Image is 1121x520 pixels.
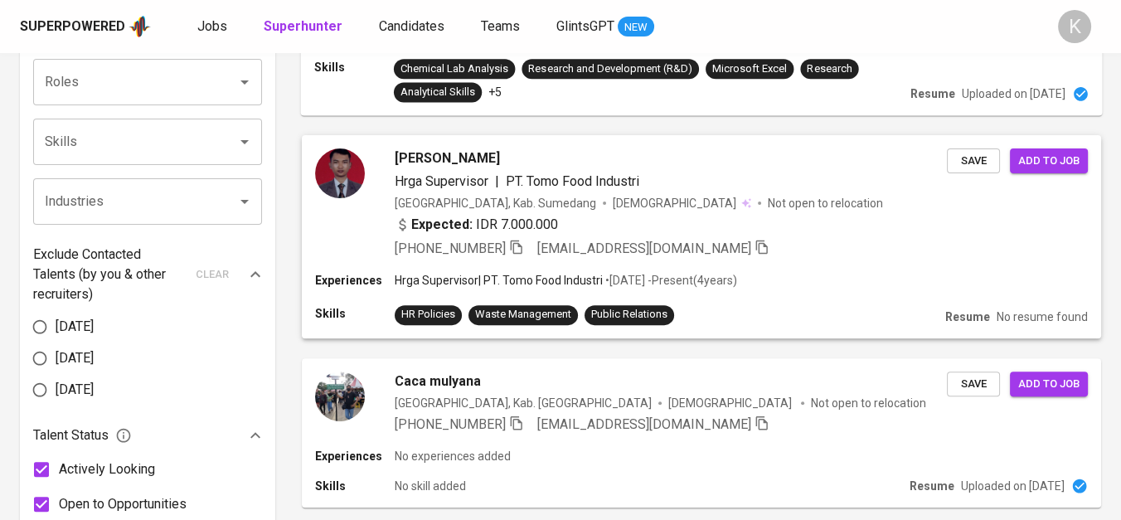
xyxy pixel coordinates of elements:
p: Resume [910,478,954,494]
img: app logo [129,14,151,39]
span: [DEMOGRAPHIC_DATA] [613,195,739,211]
span: | [495,172,499,192]
b: Superhunter [264,18,342,34]
a: [PERSON_NAME]Hrga Supervisor|PT. Tomo Food Industri[GEOGRAPHIC_DATA], Kab. Sumedang[DEMOGRAPHIC_D... [302,135,1101,338]
span: Add to job [1018,152,1080,171]
p: Not open to relocation [768,195,883,211]
p: Resume [945,309,990,325]
button: Add to job [1010,372,1088,397]
p: Experiences [315,272,395,289]
span: [DATE] [56,380,94,400]
span: [PHONE_NUMBER] [395,416,506,432]
div: Superpowered [20,17,125,36]
span: Talent Status [33,425,132,445]
div: Microsoft Excel [712,61,787,77]
div: [GEOGRAPHIC_DATA], Kab. Sumedang [395,195,596,211]
span: [EMAIL_ADDRESS][DOMAIN_NAME] [537,416,751,432]
span: Add to job [1018,375,1080,394]
p: Not open to relocation [811,395,926,411]
img: 84bd520c-ec9c-43c0-baf9-2749bfaacdcd.jpg [315,148,365,198]
div: Analytical Skills [400,85,475,100]
p: Resume [910,85,955,102]
button: Open [233,130,256,153]
span: [DEMOGRAPHIC_DATA] [668,395,794,411]
button: Save [947,148,1000,174]
button: Add to job [1010,148,1088,174]
span: Actively Looking [59,459,155,479]
div: K [1058,10,1091,43]
span: Open to Opportunities [59,494,187,514]
p: Skills [314,59,394,75]
button: Open [233,70,256,94]
div: Research and Development (R&D) [528,61,692,77]
span: Teams [481,18,520,34]
p: Skills [315,478,395,494]
span: GlintsGPT [556,18,614,34]
span: Jobs [197,18,227,34]
p: Experiences [315,448,395,464]
div: IDR 7.000.000 [395,215,558,235]
span: NEW [618,19,654,36]
a: Superhunter [264,17,346,37]
p: Uploaded on [DATE] [962,85,1065,102]
a: Caca mulyana[GEOGRAPHIC_DATA], Kab. [GEOGRAPHIC_DATA][DEMOGRAPHIC_DATA] Not open to relocation[PH... [302,358,1101,508]
p: No skill added [395,478,466,494]
b: Expected: [411,215,473,235]
div: [GEOGRAPHIC_DATA], Kab. [GEOGRAPHIC_DATA] [395,395,652,411]
a: Superpoweredapp logo [20,14,151,39]
span: PT. Tomo Food Industri [506,173,639,189]
div: Waste Management [475,307,571,323]
div: Public Relations [591,307,667,323]
div: Exclude Contacted Talents (by you & other recruiters)clear [33,245,262,304]
span: Caca mulyana [395,372,481,391]
button: Save [947,372,1000,397]
div: Talent Status [33,419,262,452]
span: [DATE] [56,317,94,337]
button: Open [233,190,256,213]
img: 1ef81eb730d30950bef872516c2145e9.jpg [315,372,365,421]
span: [EMAIL_ADDRESS][DOMAIN_NAME] [537,241,751,256]
span: Save [955,375,992,394]
span: [PERSON_NAME] [395,148,500,168]
p: Skills [315,305,395,322]
p: +5 [488,84,502,100]
p: • [DATE] - Present ( 4 years ) [603,272,737,289]
a: GlintsGPT NEW [556,17,654,37]
span: Hrga Supervisor [395,173,488,189]
div: Chemical Lab Analysis [400,61,508,77]
span: Candidates [379,18,444,34]
p: Uploaded on [DATE] [961,478,1065,494]
div: HR Policies [401,307,455,323]
a: Candidates [379,17,448,37]
div: Research [807,61,852,77]
span: [PHONE_NUMBER] [395,241,506,256]
p: Hrga Supervisor | PT. Tomo Food Industri [395,272,603,289]
a: Jobs [197,17,231,37]
p: No resume found [997,309,1088,325]
span: Save [955,152,992,171]
a: Teams [481,17,523,37]
span: [DATE] [56,348,94,368]
p: No experiences added [395,448,511,464]
p: Exclude Contacted Talents (by you & other recruiters) [33,245,186,304]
